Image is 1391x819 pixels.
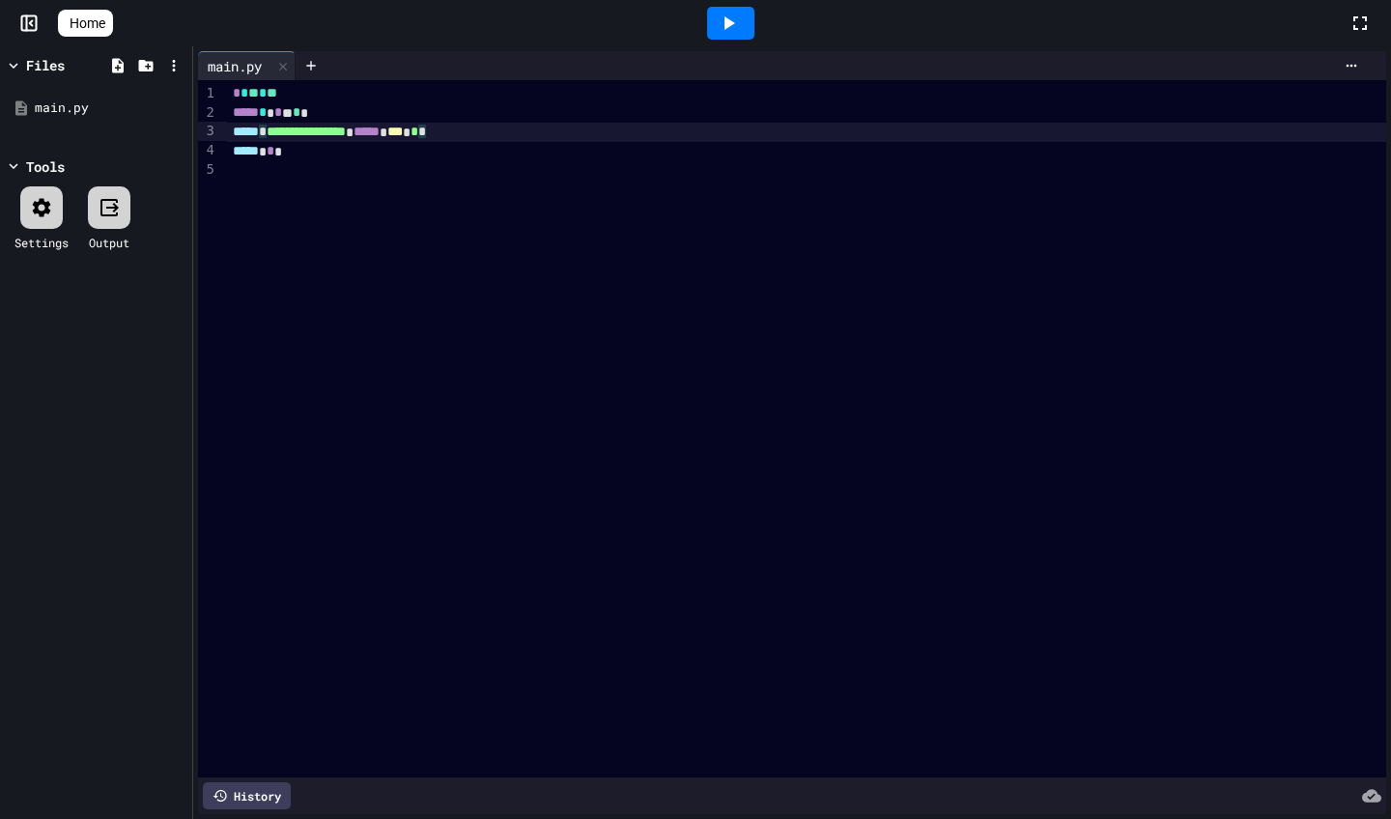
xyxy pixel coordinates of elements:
div: Settings [14,234,69,251]
a: Home [58,10,113,37]
div: 4 [198,141,217,160]
div: main.py [35,99,185,118]
div: main.py [198,56,271,76]
div: main.py [198,51,296,80]
div: 1 [198,84,217,103]
div: Output [89,234,129,251]
div: 2 [198,103,217,123]
div: Tools [26,156,65,177]
div: Files [26,55,65,75]
div: 5 [198,160,217,179]
div: History [203,782,291,809]
span: Home [70,14,105,33]
div: 3 [198,122,217,141]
